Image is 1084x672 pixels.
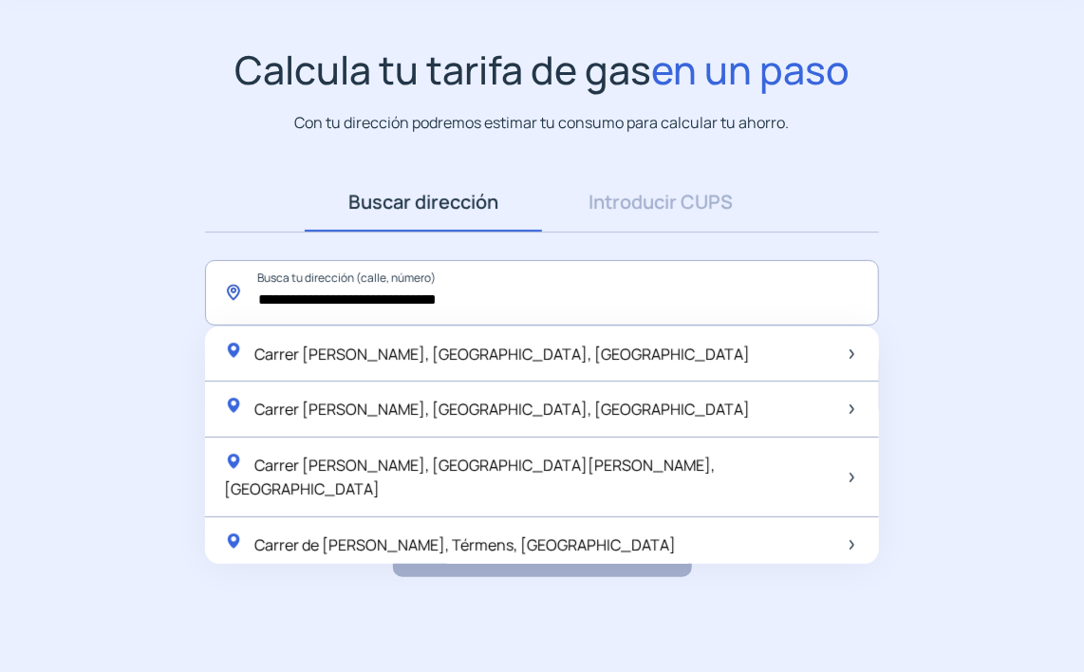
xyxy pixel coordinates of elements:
[224,532,243,551] img: location-pin-green.svg
[651,43,850,96] span: en un paso
[224,396,243,415] img: location-pin-green.svg
[295,111,790,135] p: Con tu dirección podremos estimar tu consumo para calcular tu ahorro.
[850,540,854,550] img: arrow-next-item.svg
[254,399,750,420] span: Carrer [PERSON_NAME], [GEOGRAPHIC_DATA], [GEOGRAPHIC_DATA]
[850,349,854,359] img: arrow-next-item.svg
[850,404,854,414] img: arrow-next-item.svg
[224,452,243,471] img: location-pin-green.svg
[850,473,854,482] img: arrow-next-item.svg
[254,344,750,364] span: Carrer [PERSON_NAME], [GEOGRAPHIC_DATA], [GEOGRAPHIC_DATA]
[224,455,715,500] span: Carrer [PERSON_NAME], [GEOGRAPHIC_DATA][PERSON_NAME], [GEOGRAPHIC_DATA]
[542,173,779,232] a: Introducir CUPS
[254,534,676,555] span: Carrer de [PERSON_NAME], Térmens, [GEOGRAPHIC_DATA]
[305,173,542,232] a: Buscar dirección
[224,341,243,360] img: location-pin-green.svg
[234,47,850,93] h1: Calcula tu tarifa de gas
